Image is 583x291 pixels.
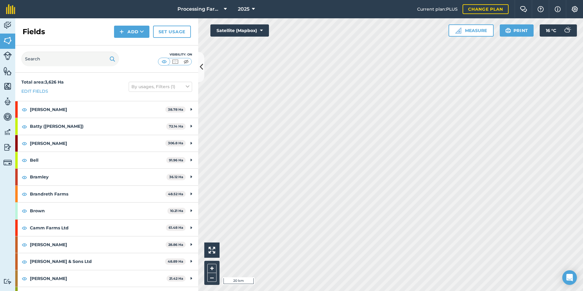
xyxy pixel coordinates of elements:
img: svg+xml;base64,PHN2ZyB4bWxucz0iaHR0cDovL3d3dy53My5vcmcvMjAwMC9zdmciIHdpZHRoPSIxOCIgaGVpZ2h0PSIyNC... [22,258,27,265]
img: svg+xml;base64,PHN2ZyB4bWxucz0iaHR0cDovL3d3dy53My5vcmcvMjAwMC9zdmciIHdpZHRoPSIxNCIgaGVpZ2h0PSIyNC... [120,28,124,35]
div: Bell91.96 Ha [15,152,198,168]
img: svg+xml;base64,PHN2ZyB4bWxucz0iaHR0cDovL3d3dy53My5vcmcvMjAwMC9zdmciIHdpZHRoPSI1MCIgaGVpZ2h0PSI0MC... [182,59,190,65]
strong: Brandreth Farms [30,186,165,202]
img: A question mark icon [537,6,544,12]
img: Ruler icon [455,27,461,34]
div: Camm Farms Ltd61.48 Ha [15,220,198,236]
a: Change plan [463,4,509,14]
strong: Camm Farms Ltd [30,220,166,236]
strong: 36.12 Ha [169,175,183,179]
img: svg+xml;base64,PHN2ZyB4bWxucz0iaHR0cDovL3d3dy53My5vcmcvMjAwMC9zdmciIHdpZHRoPSI1NiIgaGVpZ2h0PSI2MC... [3,66,12,76]
strong: 48.52 Ha [168,192,183,196]
strong: [PERSON_NAME] & Sons Ltd [30,253,165,270]
img: svg+xml;base64,PHN2ZyB4bWxucz0iaHR0cDovL3d3dy53My5vcmcvMjAwMC9zdmciIHdpZHRoPSIxNyIgaGVpZ2h0PSIxNy... [555,5,561,13]
h2: Fields [23,27,45,37]
img: svg+xml;base64,PD94bWwgdmVyc2lvbj0iMS4wIiBlbmNvZGluZz0idXRmLTgiPz4KPCEtLSBHZW5lcmF0b3I6IEFkb2JlIE... [3,97,12,106]
strong: Batty ([PERSON_NAME]) [30,118,166,135]
div: [PERSON_NAME] & Sons Ltd48.89 Ha [15,253,198,270]
strong: 91.96 Ha [169,158,183,162]
img: svg+xml;base64,PHN2ZyB4bWxucz0iaHR0cDovL3d3dy53My5vcmcvMjAwMC9zdmciIHdpZHRoPSIxOSIgaGVpZ2h0PSIyNC... [109,55,115,63]
img: svg+xml;base64,PHN2ZyB4bWxucz0iaHR0cDovL3d3dy53My5vcmcvMjAwMC9zdmciIHdpZHRoPSI1MCIgaGVpZ2h0PSI0MC... [160,59,168,65]
span: Current plan : PLUS [417,6,458,13]
img: Four arrows, one pointing top left, one top right, one bottom right and the last bottom left [209,247,215,253]
a: Set usage [153,26,191,38]
div: Brown10.21 Ha [15,203,198,219]
img: svg+xml;base64,PHN2ZyB4bWxucz0iaHR0cDovL3d3dy53My5vcmcvMjAwMC9zdmciIHdpZHRoPSIxOSIgaGVpZ2h0PSIyNC... [505,27,511,34]
a: Edit fields [21,88,48,95]
strong: Brown [30,203,167,219]
strong: 21.42 Ha [169,276,183,281]
button: By usages, Filters (1) [129,82,192,92]
img: svg+xml;base64,PHN2ZyB4bWxucz0iaHR0cDovL3d3dy53My5vcmcvMjAwMC9zdmciIHdpZHRoPSI1NiIgaGVpZ2h0PSI2MC... [3,82,12,91]
button: Satellite (Mapbox) [210,24,269,37]
img: svg+xml;base64,PHN2ZyB4bWxucz0iaHR0cDovL3d3dy53My5vcmcvMjAwMC9zdmciIHdpZHRoPSI1NiIgaGVpZ2h0PSI2MC... [3,36,12,45]
strong: [PERSON_NAME] [30,270,166,287]
button: 16 °C [540,24,577,37]
img: svg+xml;base64,PHN2ZyB4bWxucz0iaHR0cDovL3d3dy53My5vcmcvMjAwMC9zdmciIHdpZHRoPSI1MCIgaGVpZ2h0PSI0MC... [171,59,179,65]
div: Brandreth Farms48.52 Ha [15,186,198,202]
img: svg+xml;base64,PHN2ZyB4bWxucz0iaHR0cDovL3d3dy53My5vcmcvMjAwMC9zdmciIHdpZHRoPSIxOCIgaGVpZ2h0PSIyNC... [22,156,27,164]
strong: [PERSON_NAME] [30,135,165,152]
div: [PERSON_NAME]28.86 Ha [15,236,198,253]
img: svg+xml;base64,PD94bWwgdmVyc2lvbj0iMS4wIiBlbmNvZGluZz0idXRmLTgiPz4KPCEtLSBHZW5lcmF0b3I6IEFkb2JlIE... [3,278,12,284]
button: + [207,264,216,273]
strong: 10.21 Ha [170,209,183,213]
strong: 72.14 Ha [169,124,183,128]
strong: Total area : 3,626 Ha [21,79,64,85]
img: svg+xml;base64,PD94bWwgdmVyc2lvbj0iMS4wIiBlbmNvZGluZz0idXRmLTgiPz4KPCEtLSBHZW5lcmF0b3I6IEFkb2JlIE... [3,21,12,30]
img: svg+xml;base64,PHN2ZyB4bWxucz0iaHR0cDovL3d3dy53My5vcmcvMjAwMC9zdmciIHdpZHRoPSIxOCIgaGVpZ2h0PSIyNC... [22,123,27,130]
img: svg+xml;base64,PD94bWwgdmVyc2lvbj0iMS4wIiBlbmNvZGluZz0idXRmLTgiPz4KPCEtLSBHZW5lcmF0b3I6IEFkb2JlIE... [561,24,573,37]
strong: 28.86 Ha [168,242,183,247]
img: A cog icon [571,6,578,12]
strong: Bell [30,152,166,168]
strong: Bramley [30,169,166,185]
img: svg+xml;base64,PD94bWwgdmVyc2lvbj0iMS4wIiBlbmNvZGluZz0idXRmLTgiPz4KPCEtLSBHZW5lcmF0b3I6IEFkb2JlIE... [3,158,12,167]
strong: 61.48 Ha [169,225,183,230]
button: – [207,273,216,282]
img: svg+xml;base64,PD94bWwgdmVyc2lvbj0iMS4wIiBlbmNvZGluZz0idXRmLTgiPz4KPCEtLSBHZW5lcmF0b3I6IEFkb2JlIE... [3,52,12,60]
button: Add [114,26,149,38]
input: Search [21,52,119,66]
strong: 306.8 Ha [168,141,183,145]
button: Measure [449,24,494,37]
strong: 38.78 Ha [168,107,183,112]
div: [PERSON_NAME]21.42 Ha [15,270,198,287]
img: svg+xml;base64,PD94bWwgdmVyc2lvbj0iMS4wIiBlbmNvZGluZz0idXRmLTgiPz4KPCEtLSBHZW5lcmF0b3I6IEFkb2JlIE... [3,112,12,121]
span: 2025 [238,5,249,13]
img: Two speech bubbles overlapping with the left bubble in the forefront [520,6,527,12]
div: Batty ([PERSON_NAME])72.14 Ha [15,118,198,135]
div: Open Intercom Messenger [562,270,577,285]
img: svg+xml;base64,PHN2ZyB4bWxucz0iaHR0cDovL3d3dy53My5vcmcvMjAwMC9zdmciIHdpZHRoPSIxOCIgaGVpZ2h0PSIyNC... [22,174,27,181]
span: Processing Farms [177,5,221,13]
div: Bramley36.12 Ha [15,169,198,185]
img: fieldmargin Logo [6,4,15,14]
div: Visibility: On [158,52,192,57]
img: svg+xml;base64,PHN2ZyB4bWxucz0iaHR0cDovL3d3dy53My5vcmcvMjAwMC9zdmciIHdpZHRoPSIxOCIgaGVpZ2h0PSIyNC... [22,106,27,113]
img: svg+xml;base64,PHN2ZyB4bWxucz0iaHR0cDovL3d3dy53My5vcmcvMjAwMC9zdmciIHdpZHRoPSIxOCIgaGVpZ2h0PSIyNC... [22,207,27,214]
img: svg+xml;base64,PHN2ZyB4bWxucz0iaHR0cDovL3d3dy53My5vcmcvMjAwMC9zdmciIHdpZHRoPSIxOCIgaGVpZ2h0PSIyNC... [22,241,27,248]
img: svg+xml;base64,PHN2ZyB4bWxucz0iaHR0cDovL3d3dy53My5vcmcvMjAwMC9zdmciIHdpZHRoPSIxOCIgaGVpZ2h0PSIyNC... [22,224,27,232]
span: 16 ° C [546,24,556,37]
img: svg+xml;base64,PD94bWwgdmVyc2lvbj0iMS4wIiBlbmNvZGluZz0idXRmLTgiPz4KPCEtLSBHZW5lcmF0b3I6IEFkb2JlIE... [3,128,12,137]
div: [PERSON_NAME]306.8 Ha [15,135,198,152]
strong: [PERSON_NAME] [30,236,166,253]
img: svg+xml;base64,PHN2ZyB4bWxucz0iaHR0cDovL3d3dy53My5vcmcvMjAwMC9zdmciIHdpZHRoPSIxOCIgaGVpZ2h0PSIyNC... [22,275,27,282]
img: svg+xml;base64,PHN2ZyB4bWxucz0iaHR0cDovL3d3dy53My5vcmcvMjAwMC9zdmciIHdpZHRoPSIxOCIgaGVpZ2h0PSIyNC... [22,190,27,198]
img: svg+xml;base64,PHN2ZyB4bWxucz0iaHR0cDovL3d3dy53My5vcmcvMjAwMC9zdmciIHdpZHRoPSIxOCIgaGVpZ2h0PSIyNC... [22,140,27,147]
strong: 48.89 Ha [168,259,183,264]
img: svg+xml;base64,PD94bWwgdmVyc2lvbj0iMS4wIiBlbmNvZGluZz0idXRmLTgiPz4KPCEtLSBHZW5lcmF0b3I6IEFkb2JlIE... [3,143,12,152]
button: Print [500,24,534,37]
div: [PERSON_NAME]38.78 Ha [15,101,198,118]
strong: [PERSON_NAME] [30,101,165,118]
